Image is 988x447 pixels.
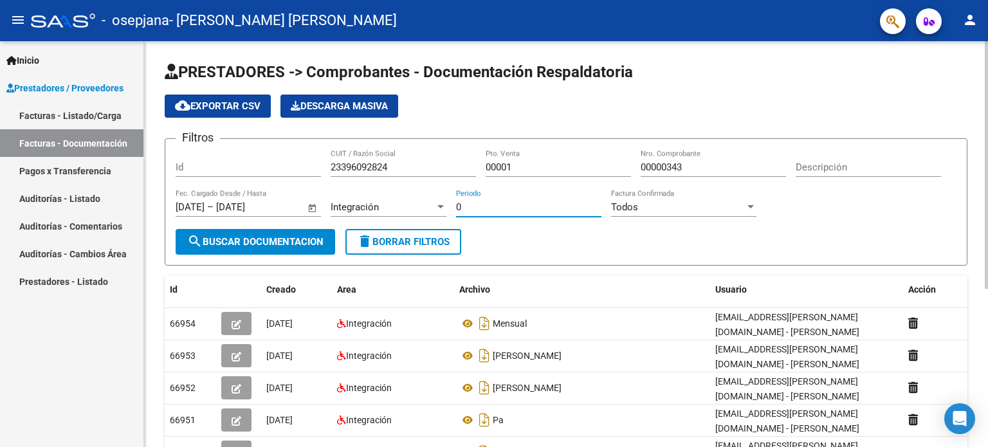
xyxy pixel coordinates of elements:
button: Descarga Masiva [280,95,398,118]
span: [DATE] [266,415,293,425]
span: Integración [346,351,392,361]
button: Borrar Filtros [345,229,461,255]
span: [DATE] [266,351,293,361]
span: Inicio [6,53,39,68]
span: [EMAIL_ADDRESS][PERSON_NAME][DOMAIN_NAME] - [PERSON_NAME] [715,312,859,337]
span: Acción [908,284,936,295]
datatable-header-cell: Id [165,276,216,304]
span: 66954 [170,318,196,329]
span: 66951 [170,415,196,425]
app-download-masive: Descarga masiva de comprobantes (adjuntos) [280,95,398,118]
input: Fecha fin [216,201,279,213]
span: [EMAIL_ADDRESS][PERSON_NAME][DOMAIN_NAME] - [PERSON_NAME] [715,408,859,433]
span: [DATE] [266,318,293,329]
span: [EMAIL_ADDRESS][PERSON_NAME][DOMAIN_NAME] - [PERSON_NAME] [715,344,859,369]
span: Creado [266,284,296,295]
button: Open calendar [306,201,320,215]
span: Descarga Masiva [291,100,388,112]
i: Descargar documento [476,345,493,366]
i: Descargar documento [476,313,493,334]
datatable-header-cell: Acción [903,276,967,304]
div: Open Intercom Messenger [944,403,975,434]
span: Area [337,284,356,295]
mat-icon: cloud_download [175,98,190,113]
span: Integración [346,415,392,425]
span: Id [170,284,178,295]
datatable-header-cell: Creado [261,276,332,304]
input: Fecha inicio [176,201,205,213]
datatable-header-cell: Usuario [710,276,903,304]
span: Archivo [459,284,490,295]
span: Buscar Documentacion [187,236,324,248]
i: Descargar documento [476,410,493,430]
span: - osepjana [102,6,169,35]
h3: Filtros [176,129,220,147]
span: Todos [611,201,638,213]
span: Usuario [715,284,747,295]
span: [PERSON_NAME] [493,383,562,393]
mat-icon: person [962,12,978,28]
i: Descargar documento [476,378,493,398]
mat-icon: delete [357,233,372,249]
span: PRESTADORES -> Comprobantes - Documentación Respaldatoria [165,63,633,81]
span: Integración [331,201,379,213]
span: – [207,201,214,213]
span: 66953 [170,351,196,361]
span: Prestadores / Proveedores [6,81,123,95]
span: - [PERSON_NAME] [PERSON_NAME] [169,6,397,35]
datatable-header-cell: Area [332,276,454,304]
mat-icon: search [187,233,203,249]
mat-icon: menu [10,12,26,28]
span: Integración [346,318,392,329]
span: 66952 [170,383,196,393]
span: [PERSON_NAME] [493,351,562,361]
button: Exportar CSV [165,95,271,118]
button: Buscar Documentacion [176,229,335,255]
datatable-header-cell: Archivo [454,276,710,304]
span: Exportar CSV [175,100,261,112]
span: Integración [346,383,392,393]
span: Pa [493,415,504,425]
span: Borrar Filtros [357,236,450,248]
span: Mensual [493,318,527,329]
span: [EMAIL_ADDRESS][PERSON_NAME][DOMAIN_NAME] - [PERSON_NAME] [715,376,859,401]
span: [DATE] [266,383,293,393]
